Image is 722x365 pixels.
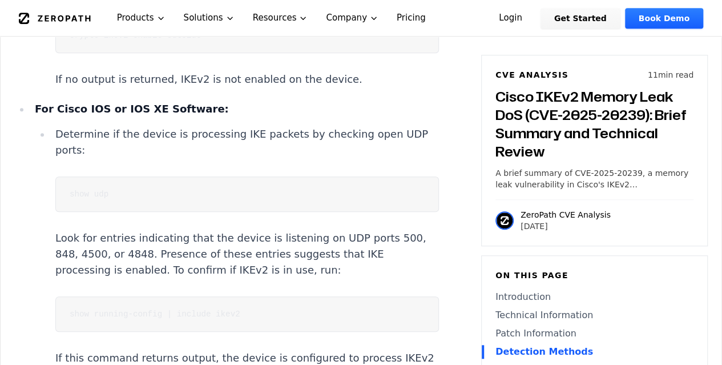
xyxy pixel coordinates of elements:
[495,308,693,322] a: Technical Information
[521,220,611,232] p: [DATE]
[648,69,693,81] p: 11 min read
[55,230,439,278] p: Look for entries indicating that the device is listening on UDP ports 500, 848, 4500, or 4848. Pr...
[495,87,693,161] h3: Cisco IKEv2 Memory Leak DoS (CVE-2025-20239): Brief Summary and Technical Review
[70,31,201,40] code: crypto ikev2 enable outside
[495,167,693,190] p: A brief summary of CVE-2025-20239, a memory leak vulnerability in Cisco's IKEv2 implementation af...
[521,209,611,220] p: ZeroPath CVE Analysis
[495,211,514,230] img: ZeroPath CVE Analysis
[625,8,703,29] a: Book Demo
[495,345,693,359] a: Detection Methods
[35,103,229,115] strong: For Cisco IOS or IOS XE Software:
[541,8,620,29] a: Get Started
[495,327,693,340] a: Patch Information
[70,310,240,319] code: show running-config | include ikev2
[485,8,536,29] a: Login
[70,190,108,199] code: show udp
[495,290,693,304] a: Introduction
[55,71,439,87] p: If no output is returned, IKEv2 is not enabled on the device.
[55,126,439,158] p: Determine if the device is processing IKE packets by checking open UDP ports:
[495,69,568,81] h6: CVE Analysis
[495,270,693,281] h6: On this page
